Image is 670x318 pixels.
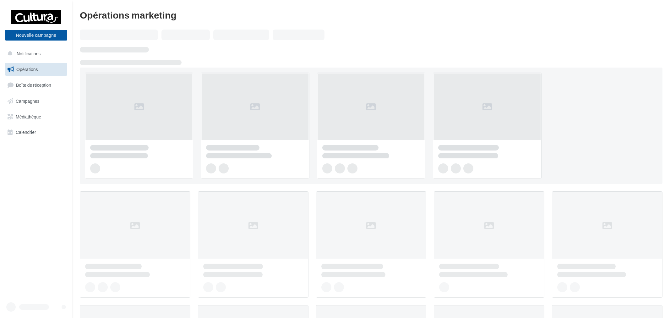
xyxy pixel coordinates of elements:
span: Notifications [17,51,41,56]
a: Boîte de réception [4,78,68,92]
span: Médiathèque [16,114,41,119]
a: Médiathèque [4,110,68,123]
a: Calendrier [4,126,68,139]
span: Opérations [16,67,38,72]
span: Campagnes [16,98,40,104]
button: Nouvelle campagne [5,30,67,41]
a: Campagnes [4,95,68,108]
div: Opérations marketing [80,10,662,19]
span: Calendrier [16,129,36,135]
button: Notifications [4,47,66,60]
span: Boîte de réception [16,82,51,88]
a: Opérations [4,63,68,76]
